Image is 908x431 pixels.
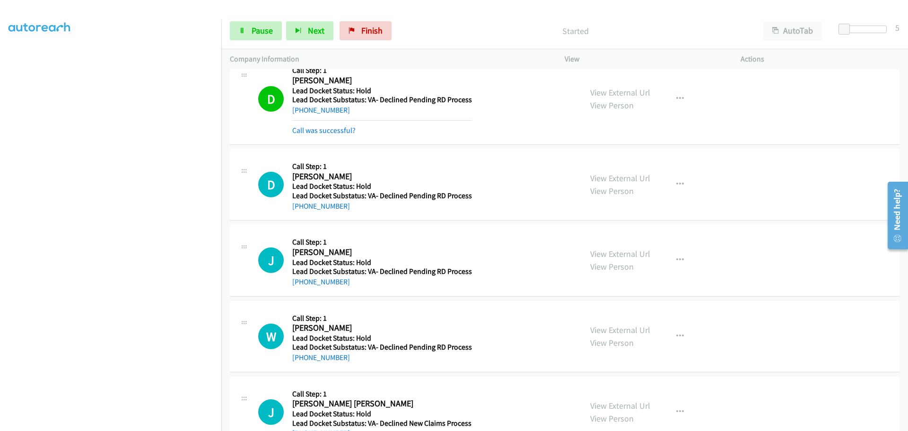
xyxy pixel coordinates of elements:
h2: [PERSON_NAME] [292,247,472,258]
h5: Call Step: 1 [292,162,472,171]
h1: D [258,172,284,197]
button: AutoTab [763,21,822,40]
h5: Lead Docket Substatus: VA- Declined Pending RD Process [292,267,472,276]
iframe: Resource Center [881,178,908,253]
span: Pause [252,25,273,36]
h5: Call Step: 1 [292,314,472,323]
div: The call is yet to be attempted [258,247,284,273]
h5: Lead Docket Status: Hold [292,258,472,267]
p: Actions [741,53,899,65]
a: Call was successful? [292,126,356,135]
h5: Lead Docket Status: Hold [292,86,472,96]
h5: Lead Docket Substatus: VA- Declined Pending RD Process [292,343,472,352]
a: View External Url [590,173,650,184]
div: 5 [895,21,899,34]
h5: Lead Docket Status: Hold [292,182,472,191]
h2: [PERSON_NAME] [292,323,472,334]
span: Next [308,25,324,36]
h5: Lead Docket Substatus: VA- Declined Pending RD Process [292,191,472,201]
a: View Person [590,337,634,348]
a: View External Url [590,400,650,411]
button: Next [286,21,333,40]
h2: [PERSON_NAME] [292,75,472,86]
a: View External Url [590,325,650,335]
h5: Call Step: 1 [292,66,472,75]
a: Pause [230,21,282,40]
h2: [PERSON_NAME] [PERSON_NAME] [292,398,471,409]
h5: Lead Docket Status: Hold [292,409,471,419]
h1: D [258,86,284,112]
h5: Call Step: 1 [292,237,472,247]
h2: [PERSON_NAME] [292,171,472,182]
h5: Lead Docket Substatus: VA- Declined Pending RD Process [292,95,472,105]
div: The call is yet to be attempted [258,399,284,425]
a: View Person [590,261,634,272]
div: The call is yet to be attempted [258,172,284,197]
a: View Person [590,100,634,111]
p: Started [404,25,746,37]
a: View Person [590,185,634,196]
a: [PHONE_NUMBER] [292,106,350,114]
p: Company Information [230,53,548,65]
a: [PHONE_NUMBER] [292,277,350,286]
a: View External Url [590,248,650,259]
h1: J [258,399,284,425]
span: Finish [361,25,383,36]
h5: Lead Docket Status: Hold [292,334,472,343]
a: [PHONE_NUMBER] [292,353,350,362]
a: [PHONE_NUMBER] [292,202,350,211]
a: View Person [590,413,634,424]
a: Finish [340,21,392,40]
a: View External Url [590,87,650,98]
div: The call is yet to be attempted [258,324,284,349]
h1: W [258,324,284,349]
h5: Call Step: 1 [292,389,471,399]
p: View [565,53,724,65]
h1: J [258,247,284,273]
h5: Lead Docket Substatus: VA- Declined New Claims Process [292,419,471,428]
